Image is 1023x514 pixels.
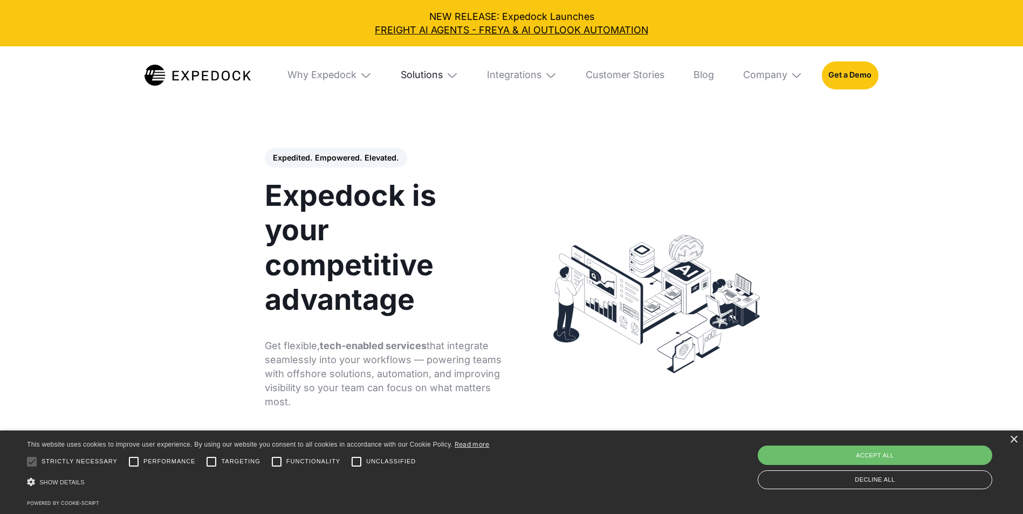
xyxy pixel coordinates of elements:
[320,340,427,351] strong: tech-enabled services
[265,178,503,317] h1: Expedock is your competitive advantage
[684,46,724,104] a: Blog
[143,457,196,466] span: Performance
[221,457,260,466] span: Targeting
[822,61,878,89] a: Get a Demo
[743,69,787,81] div: Company
[576,46,674,104] a: Customer Stories
[758,446,992,465] div: Accept all
[455,440,490,448] a: Read more
[286,457,340,466] span: Functionality
[733,46,812,104] div: Company
[27,500,99,506] a: Powered by cookie-script
[42,457,118,466] span: Strictly necessary
[969,462,1023,514] iframe: Chat Widget
[366,457,416,466] span: Unclassified
[265,339,503,409] p: Get flexible, that integrate seamlessly into your workflows — powering teams with offshore soluti...
[758,470,992,489] div: Decline all
[27,474,490,491] div: Show details
[39,479,85,485] span: Show details
[287,69,356,81] div: Why Expedock
[278,46,381,104] div: Why Expedock
[401,69,443,81] div: Solutions
[10,23,1013,37] a: FREIGHT AI AGENTS - FREYA & AI OUTLOOK AUTOMATION
[391,46,468,104] div: Solutions
[1010,436,1018,444] div: Close
[477,46,566,104] div: Integrations
[487,69,541,81] div: Integrations
[27,441,452,448] span: This website uses cookies to improve user experience. By using our website you consent to all coo...
[10,10,1013,37] div: NEW RELEASE: Expedock Launches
